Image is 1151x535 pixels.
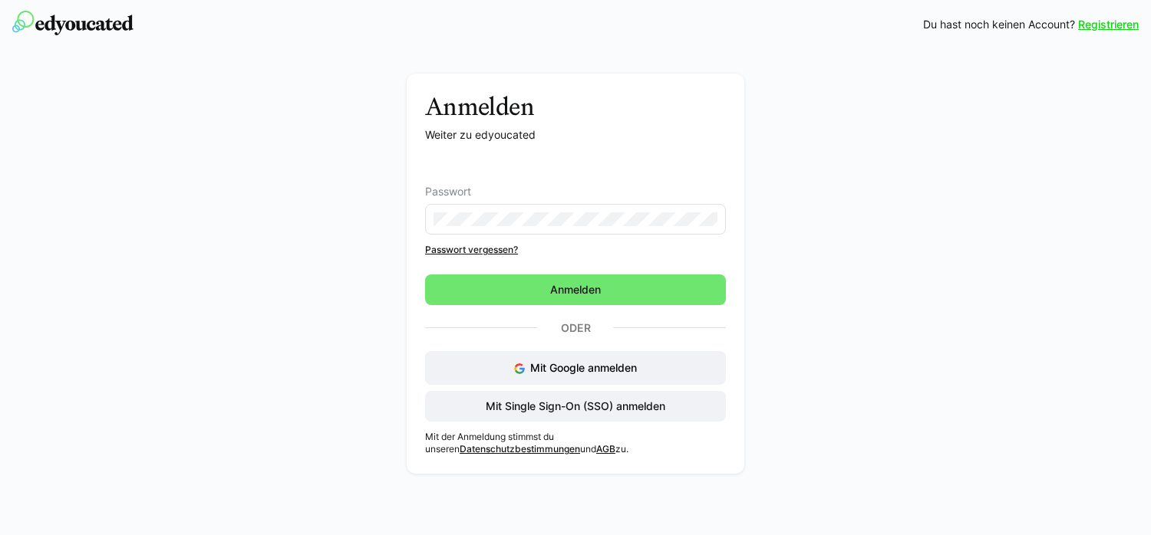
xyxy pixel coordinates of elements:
span: Mit Single Sign-On (SSO) anmelden [483,399,668,414]
button: Anmelden [425,274,726,305]
img: edyoucated [12,11,134,35]
a: Datenschutzbestimmungen [460,443,580,455]
button: Mit Single Sign-On (SSO) anmelden [425,391,726,422]
span: Passwort [425,185,471,198]
p: Mit der Anmeldung stimmst du unseren und zu. [425,431,726,455]
span: Du hast noch keinen Account? [923,17,1075,32]
p: Oder [538,317,613,339]
span: Mit Google anmelden [530,361,637,374]
span: Anmelden [548,282,603,297]
button: Mit Google anmelden [425,351,726,385]
h3: Anmelden [425,92,726,121]
a: Registrieren [1078,17,1139,32]
a: Passwort vergessen? [425,244,726,256]
p: Weiter zu edyoucated [425,127,726,143]
a: AGB [596,443,615,455]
